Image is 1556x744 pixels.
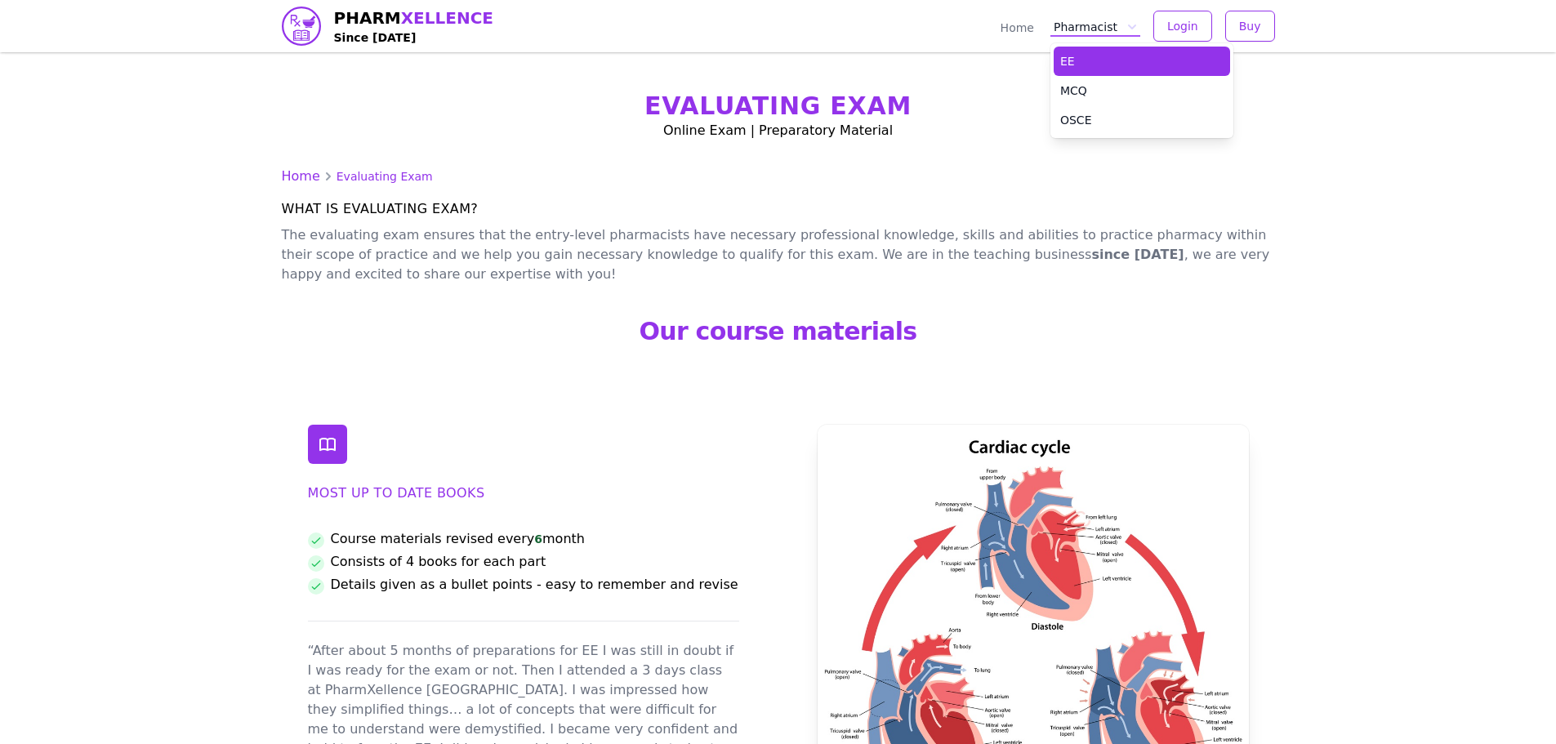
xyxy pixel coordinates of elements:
[1225,11,1275,42] button: Buy
[1239,18,1261,34] span: Buy
[337,168,433,185] a: Evaluating Exam
[1050,43,1233,138] div: Pharmacist
[308,483,739,503] h2: Most up to date books
[282,167,1275,186] nav: Breadcrumb
[282,168,320,184] a: Home
[1054,47,1230,76] a: EE
[282,121,1275,140] p: Online Exam | Preparatory Material
[282,291,1275,372] h2: Our course materials
[401,8,493,28] span: XELLENCE
[282,91,1275,121] h1: Evaluating Exam
[1091,247,1184,262] b: since [DATE]
[1050,16,1140,37] button: Pharmacist
[1167,18,1198,34] span: Login
[334,29,494,46] h4: Since [DATE]
[1153,11,1212,42] button: Login
[1054,76,1230,105] a: MCQ
[334,7,494,29] span: PHARM
[331,552,546,572] span: Consists of 4 books for each part
[534,531,542,547] span: 6
[1054,105,1230,135] a: OSCE
[331,529,585,549] span: Course materials revised every month
[282,7,321,46] img: PharmXellence logo
[331,575,738,595] span: Details given as a bullet points - easy to remember and revise
[282,225,1275,284] p: The evaluating exam ensures that the entry-level pharmacists have necessary professional knowledg...
[282,199,1275,219] h2: What is evaluating exam?
[997,16,1037,36] a: Home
